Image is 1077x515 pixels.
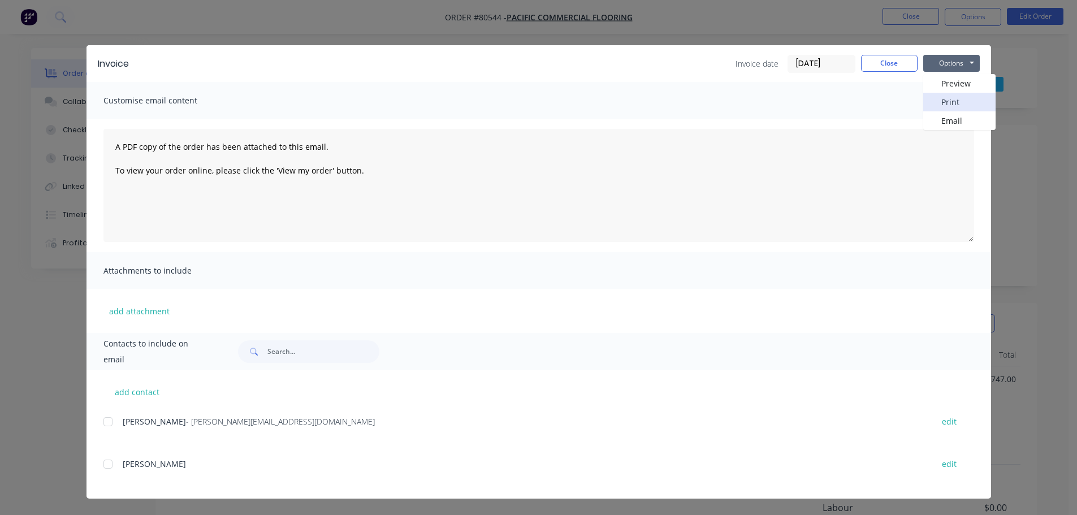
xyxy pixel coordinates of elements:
[186,416,375,427] span: - [PERSON_NAME][EMAIL_ADDRESS][DOMAIN_NAME]
[103,383,171,400] button: add contact
[935,414,963,429] button: edit
[935,456,963,471] button: edit
[103,263,228,279] span: Attachments to include
[861,55,918,72] button: Close
[103,302,175,319] button: add attachment
[923,93,996,111] button: Print
[103,129,974,242] textarea: A PDF copy of the order has been attached to this email. To view your order online, please click ...
[98,57,129,71] div: Invoice
[267,340,379,363] input: Search...
[923,55,980,72] button: Options
[103,336,210,367] span: Contacts to include on email
[736,58,778,70] span: Invoice date
[103,93,228,109] span: Customise email content
[123,416,186,427] span: [PERSON_NAME]
[923,111,996,130] button: Email
[123,458,186,469] span: [PERSON_NAME]
[923,74,996,93] button: Preview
